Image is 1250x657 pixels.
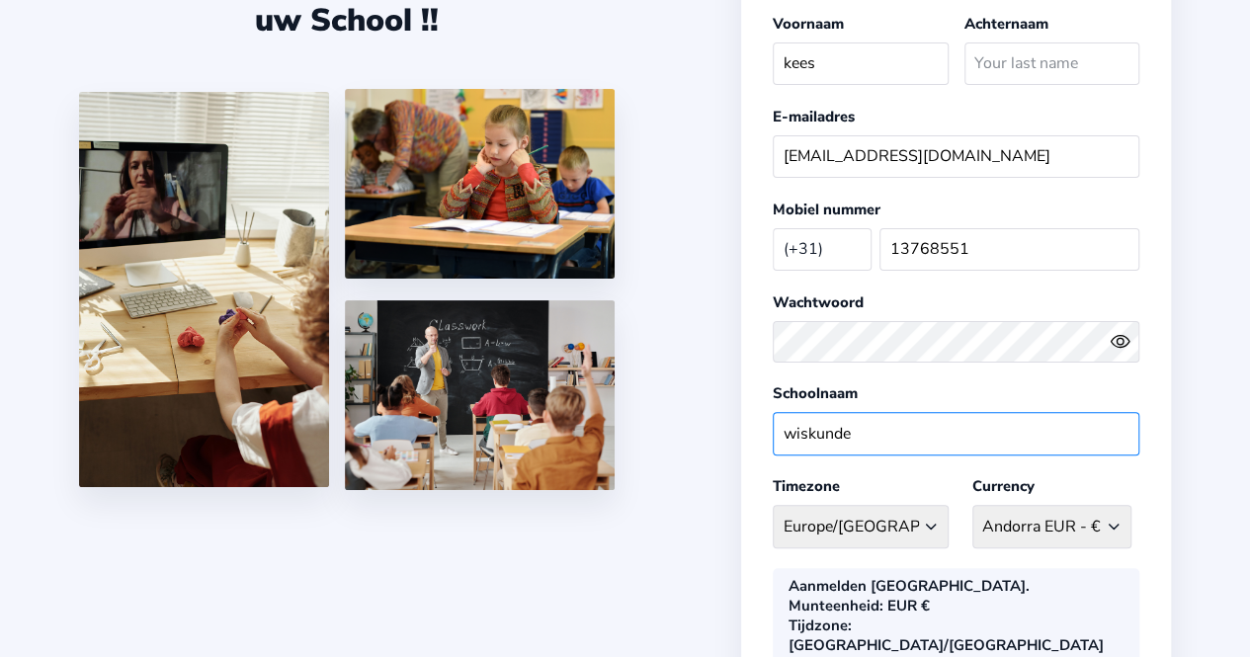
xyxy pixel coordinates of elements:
label: Timezone [773,476,840,496]
label: Voornaam [773,14,844,34]
input: Your last name [964,42,1139,85]
div: : [GEOGRAPHIC_DATA]/[GEOGRAPHIC_DATA] [789,616,1116,655]
label: Achternaam [964,14,1048,34]
div: Aanmelden [GEOGRAPHIC_DATA]. [789,576,1030,596]
input: School name [773,412,1139,454]
input: Your email address [773,135,1139,178]
input: Your first name [773,42,948,85]
label: Mobiel nummer [773,200,880,219]
img: 5.png [345,300,616,490]
label: Currency [972,476,1035,496]
label: Wachtwoord [773,292,864,312]
div: : EUR € [789,596,930,616]
label: Schoolnaam [773,383,858,403]
img: 1.jpg [79,92,329,487]
button: eye outlineeye off outline [1110,331,1139,352]
input: Your mobile number [879,228,1139,271]
img: 4.png [345,89,616,279]
b: Tijdzone [789,616,848,635]
b: Munteenheid [789,596,879,616]
ion-icon: eye outline [1110,331,1130,352]
label: E-mailadres [773,107,855,126]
